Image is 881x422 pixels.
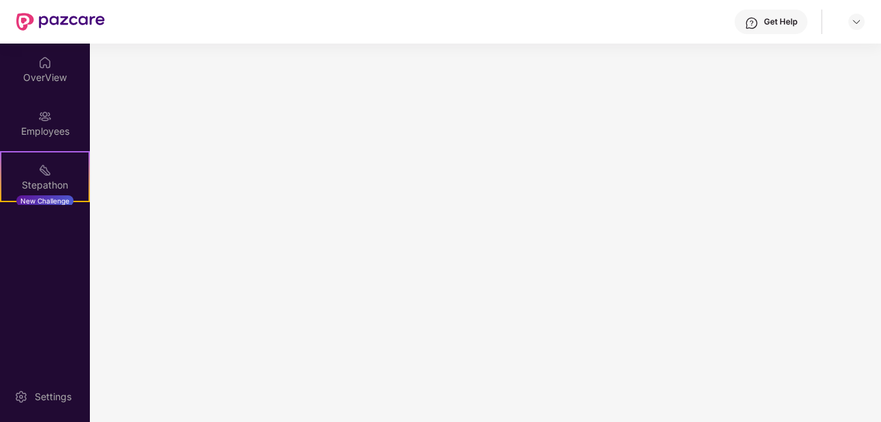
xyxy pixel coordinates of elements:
[38,110,52,123] img: svg+xml;base64,PHN2ZyBpZD0iRW1wbG95ZWVzIiB4bWxucz0iaHR0cDovL3d3dy53My5vcmcvMjAwMC9zdmciIHdpZHRoPS...
[38,56,52,69] img: svg+xml;base64,PHN2ZyBpZD0iSG9tZSIgeG1sbnM9Imh0dHA6Ly93d3cudzMub3JnLzIwMDAvc3ZnIiB3aWR0aD0iMjAiIG...
[764,16,797,27] div: Get Help
[1,178,89,192] div: Stepathon
[14,390,28,404] img: svg+xml;base64,PHN2ZyBpZD0iU2V0dGluZy0yMHgyMCIgeG1sbnM9Imh0dHA6Ly93d3cudzMub3JnLzIwMDAvc3ZnIiB3aW...
[851,16,862,27] img: svg+xml;base64,PHN2ZyBpZD0iRHJvcGRvd24tMzJ4MzIiIHhtbG5zPSJodHRwOi8vd3d3LnczLm9yZy8yMDAwL3N2ZyIgd2...
[38,163,52,177] img: svg+xml;base64,PHN2ZyB4bWxucz0iaHR0cDovL3d3dy53My5vcmcvMjAwMC9zdmciIHdpZHRoPSIyMSIgaGVpZ2h0PSIyMC...
[16,195,74,206] div: New Challenge
[745,16,758,30] img: svg+xml;base64,PHN2ZyBpZD0iSGVscC0zMngzMiIgeG1sbnM9Imh0dHA6Ly93d3cudzMub3JnLzIwMDAvc3ZnIiB3aWR0aD...
[16,13,105,31] img: New Pazcare Logo
[31,390,76,404] div: Settings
